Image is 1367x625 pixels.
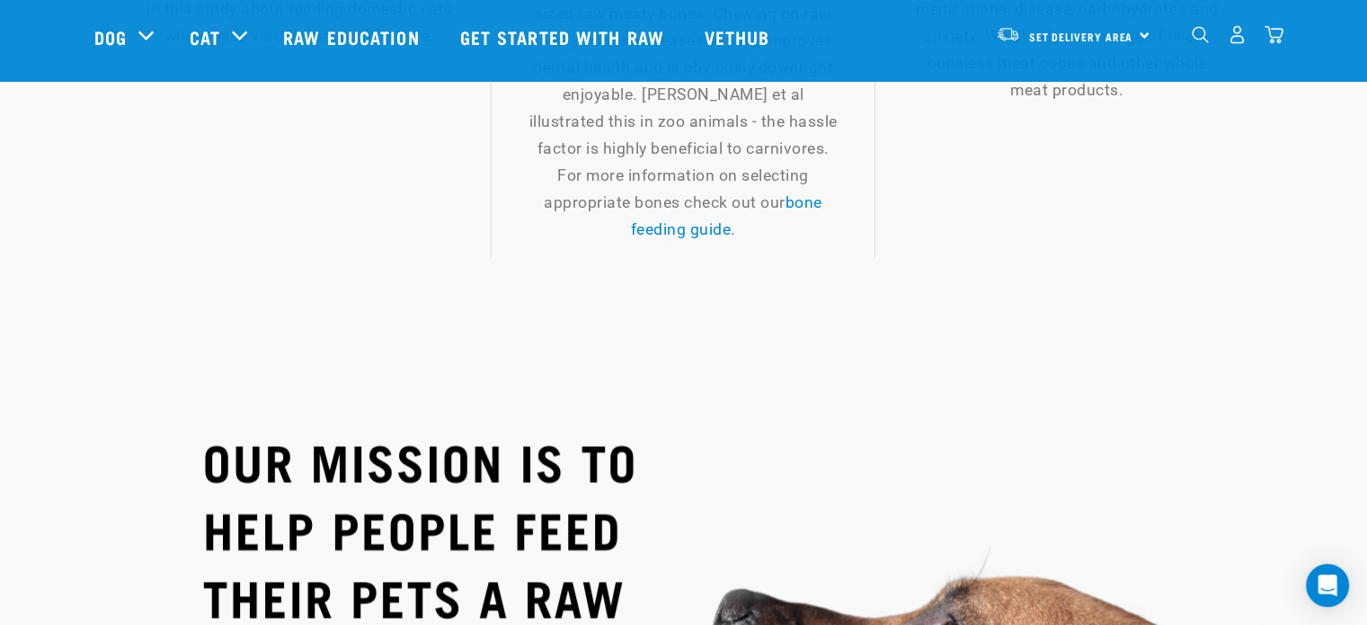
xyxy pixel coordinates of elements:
[1029,33,1133,40] span: Set Delivery Area
[1192,26,1209,43] img: home-icon-1@2x.png
[190,23,220,50] a: Cat
[265,1,441,73] a: Raw Education
[94,23,127,50] a: Dog
[996,26,1020,42] img: van-moving.png
[1265,25,1283,44] img: home-icon@2x.png
[1306,564,1349,607] div: Open Intercom Messenger
[687,1,793,73] a: Vethub
[1228,25,1247,44] img: user.png
[630,193,821,238] a: bone feeding guide
[442,1,687,73] a: Get started with Raw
